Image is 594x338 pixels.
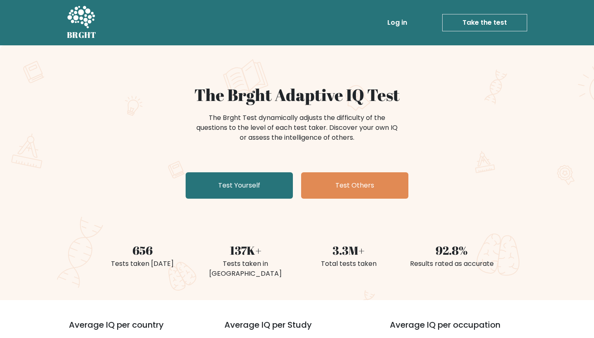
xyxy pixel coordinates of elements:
a: Take the test [442,14,527,31]
div: 3.3M+ [302,242,395,259]
div: Total tests taken [302,259,395,269]
a: Log in [384,14,410,31]
a: BRGHT [67,3,97,42]
div: Tests taken in [GEOGRAPHIC_DATA] [199,259,292,279]
div: Tests taken [DATE] [96,259,189,269]
div: 92.8% [405,242,498,259]
div: 656 [96,242,189,259]
a: Test Yourself [186,172,293,199]
div: Results rated as accurate [405,259,498,269]
div: The Brght Test dynamically adjusts the difficulty of the questions to the level of each test take... [194,113,400,143]
div: 137K+ [199,242,292,259]
h1: The Brght Adaptive IQ Test [96,85,498,105]
h5: BRGHT [67,30,97,40]
a: Test Others [301,172,408,199]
